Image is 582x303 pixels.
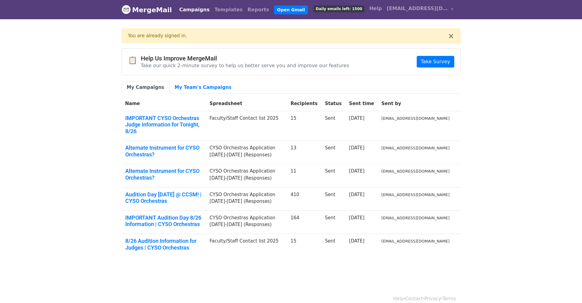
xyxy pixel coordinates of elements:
td: Sent [321,111,345,141]
a: Daily emails left: 1500 [311,2,367,15]
small: [EMAIL_ADDRESS][DOMAIN_NAME] [382,192,450,197]
a: [DATE] [349,115,364,121]
td: 164 [287,210,321,234]
a: Campaigns [177,4,212,16]
a: [DATE] [349,238,364,244]
a: [DATE] [349,145,364,151]
th: Spreadsheet [206,97,287,111]
small: [EMAIL_ADDRESS][DOMAIN_NAME] [382,146,450,150]
td: CYSO Orchestras Application [DATE]-[DATE] (Responses) [206,164,287,187]
td: Sent [321,187,345,210]
td: CYSO Orchestras Application [DATE]-[DATE] (Responses) [206,187,287,210]
a: Help [367,2,384,15]
p: Take our quick 2-minute survey to help us better serve you and improve our features [141,62,349,69]
a: Terms [442,296,456,301]
a: IMPORTANT CYSO Orchestras Judge Information for Tonight, 8/26 [125,115,202,135]
a: MergeMail [122,3,172,16]
a: IMPORTANT Audition Day 8/26 Information | CYSO Orchestras [125,214,202,228]
a: My Campaigns [122,81,170,94]
span: Daily emails left: 1500 [314,5,364,12]
a: [DATE] [349,215,364,221]
small: [EMAIL_ADDRESS][DOMAIN_NAME] [382,216,450,220]
a: Contact [405,296,423,301]
td: 15 [287,111,321,141]
td: Sent [321,164,345,187]
a: Templates [212,4,245,16]
th: Recipients [287,97,321,111]
small: [EMAIL_ADDRESS][DOMAIN_NAME] [382,116,450,121]
td: CYSO Orchestras Application [DATE]-[DATE] (Responses) [206,210,287,234]
td: 410 [287,187,321,210]
td: 13 [287,141,321,164]
td: Sent [321,141,345,164]
td: Faculty/Staff Contact list 2025 [206,111,287,141]
a: Alternate Instrument for CYSO Orchestras? [125,144,202,158]
th: Status [321,97,345,111]
h4: Help Us Improve MergeMail [141,55,349,62]
th: Name [122,97,206,111]
small: [EMAIL_ADDRESS][DOMAIN_NAME] [382,239,450,243]
span: [EMAIL_ADDRESS][DOMAIN_NAME] [387,5,448,12]
td: Sent [321,210,345,234]
a: Reports [245,4,272,16]
a: Audition Day [DATE] @ CCSM! | CYSO Orchestras [125,191,202,204]
a: Privacy [424,296,441,301]
th: Sent time [345,97,378,111]
img: MergeMail logo [122,5,131,14]
a: 8/26 Audition Information for Judges | CYSO Orchestras [125,238,202,251]
span: 📋 [128,56,141,65]
button: × [448,32,454,40]
td: Sent [321,234,345,257]
small: [EMAIL_ADDRESS][DOMAIN_NAME] [382,169,450,173]
td: 11 [287,164,321,187]
a: [EMAIL_ADDRESS][DOMAIN_NAME] [384,2,456,17]
div: You are already signed in. [128,32,448,39]
a: My Team's Campaigns [170,81,237,94]
a: Alternate Instrument for CYSO Orchestras? [125,168,202,181]
a: [DATE] [349,192,364,197]
a: [DATE] [349,168,364,174]
a: Take Survey [417,56,454,68]
td: CYSO Orchestras Application [DATE]-[DATE] (Responses) [206,141,287,164]
a: Help [393,296,404,301]
a: Open Gmail [274,5,308,14]
td: Faculty/Staff Contact list 2025 [206,234,287,257]
th: Sent by [378,97,453,111]
td: 15 [287,234,321,257]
